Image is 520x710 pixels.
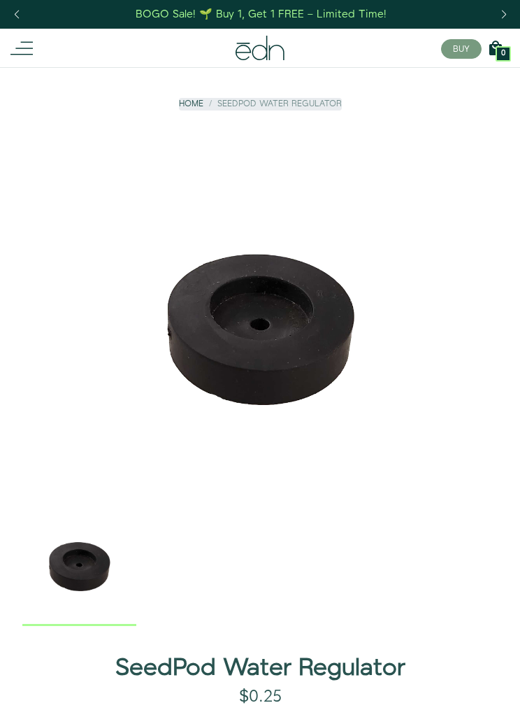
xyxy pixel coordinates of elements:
[179,98,342,110] nav: breadcrumbs
[239,685,282,709] span: $0.25
[22,509,136,627] div: 1 / 1
[22,152,498,502] div: 1 / 1
[22,655,498,681] h1: SeedPod Water Regulator
[501,50,505,57] span: 0
[203,98,342,110] li: SeedPod Water Regulator
[441,39,482,59] button: BUY
[136,7,387,22] div: BOGO Sale! 🌱 Buy 1, Get 1 FREE – Limited Time!
[179,98,203,110] a: Home
[135,3,389,25] a: BOGO Sale! 🌱 Buy 1, Get 1 FREE – Limited Time!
